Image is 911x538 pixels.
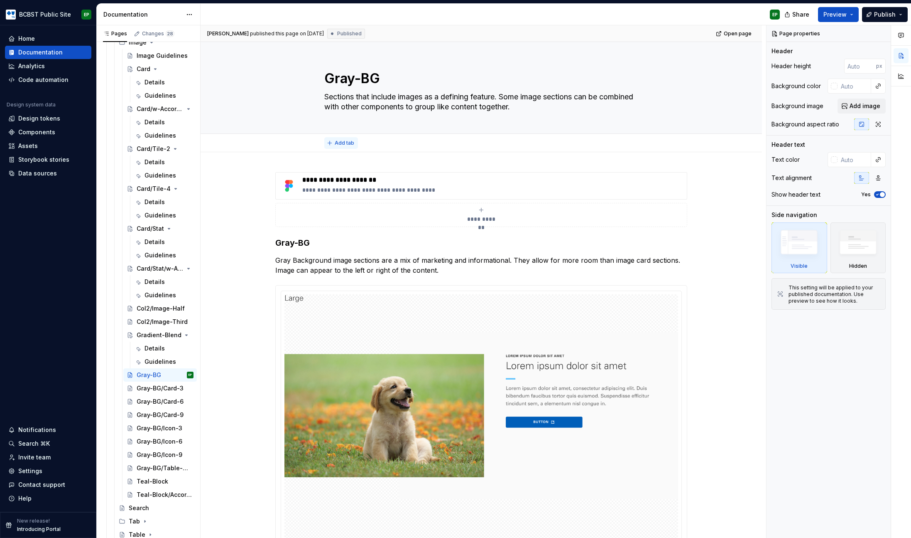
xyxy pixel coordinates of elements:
[792,10,809,19] span: Share
[18,494,32,503] div: Help
[137,65,150,73] div: Card
[5,437,91,450] button: Search ⌘K
[137,477,168,486] div: Teal-Block
[279,176,299,196] img: 4baf7843-f8da-4bf9-87ec-1c2503c5ad79.png
[789,284,880,304] div: This setting will be applied to your published documentation. Use preview to see how it looks.
[123,315,197,328] a: Col2/Image-Third
[123,62,197,76] a: Card
[123,408,197,422] a: Gray-BG/Card-9
[144,251,176,259] div: Guidelines
[780,7,815,22] button: Share
[18,142,38,150] div: Assets
[131,289,197,302] a: Guidelines
[123,461,197,475] a: Gray-BG/Table-Overlay
[166,30,174,37] span: 28
[129,38,147,47] div: Image
[771,62,811,70] div: Header height
[131,155,197,169] a: Details
[131,275,197,289] a: Details
[131,355,197,368] a: Guidelines
[771,211,817,219] div: Side navigation
[144,238,165,246] div: Details
[771,174,812,182] div: Text alignment
[144,278,165,286] div: Details
[771,120,839,128] div: Background aspect ratio
[772,11,778,18] div: EP
[5,464,91,478] a: Settings
[142,30,174,37] div: Changes
[137,304,185,313] div: Col2/Image-Half
[131,76,197,89] a: Details
[103,10,182,19] div: Documentation
[823,10,847,19] span: Preview
[129,504,149,512] div: Search
[818,7,859,22] button: Preview
[137,464,192,472] div: Gray-BG/Table-Overlay
[123,488,197,501] a: Teal-Block/Accordion
[5,46,91,59] a: Documentation
[18,35,35,43] div: Home
[123,142,197,155] a: Card/Tile-2
[876,63,882,69] p: px
[18,114,60,123] div: Design tokens
[144,211,176,220] div: Guidelines
[5,451,91,464] a: Invite team
[791,263,808,269] div: Visible
[131,89,197,102] a: Guidelines
[713,28,755,39] a: Open page
[131,129,197,142] a: Guidelines
[18,453,51,461] div: Invite team
[137,331,181,339] div: Gradient-Blend
[137,411,184,419] div: Gray-BG/Card-9
[144,198,165,206] div: Details
[724,30,752,37] span: Open page
[123,382,197,395] a: Gray-BG/Card-3
[137,145,170,153] div: Card/Tile-2
[131,249,197,262] a: Guidelines
[5,112,91,125] a: Design tokens
[144,78,165,86] div: Details
[103,30,127,37] div: Pages
[144,91,176,100] div: Guidelines
[275,255,687,275] p: Gray Background image sections are a mix of marketing and informational. They allow for more room...
[18,481,65,489] div: Contact support
[144,158,165,166] div: Details
[838,152,871,167] input: Auto
[137,424,182,432] div: Gray-BG/Icon-3
[18,439,50,448] div: Search ⌘K
[337,30,362,37] span: Published
[5,167,91,180] a: Data sources
[123,182,197,195] a: Card/Tile-4
[771,190,820,199] div: Show header text
[2,5,95,23] button: BCBST Public SiteEP
[5,478,91,491] button: Contact support
[18,169,57,178] div: Data sources
[131,116,197,129] a: Details
[5,153,91,166] a: Storybook stories
[144,118,165,126] div: Details
[144,358,176,366] div: Guidelines
[5,73,91,86] a: Code automation
[137,52,188,60] div: Image Guidelines
[137,437,182,446] div: Gray-BG/Icon-6
[84,11,89,18] div: EP
[19,10,71,19] div: BCBST Public Site
[771,155,800,164] div: Text color
[123,262,197,275] a: Card/Stat/w-Accordions
[131,235,197,249] a: Details
[18,426,56,434] div: Notifications
[137,384,184,392] div: Gray-BG/Card-3
[18,128,55,136] div: Components
[137,105,184,113] div: Card/w-Accordions
[335,140,354,146] span: Add tab
[250,30,324,37] div: published this page on [DATE]
[144,344,165,353] div: Details
[137,491,192,499] div: Teal-Block/Accordion
[131,169,197,182] a: Guidelines
[838,79,871,94] input: Auto
[771,222,827,273] div: Visible
[131,209,197,222] a: Guidelines
[771,102,823,110] div: Background image
[123,475,197,488] a: Teal-Block
[5,126,91,139] a: Components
